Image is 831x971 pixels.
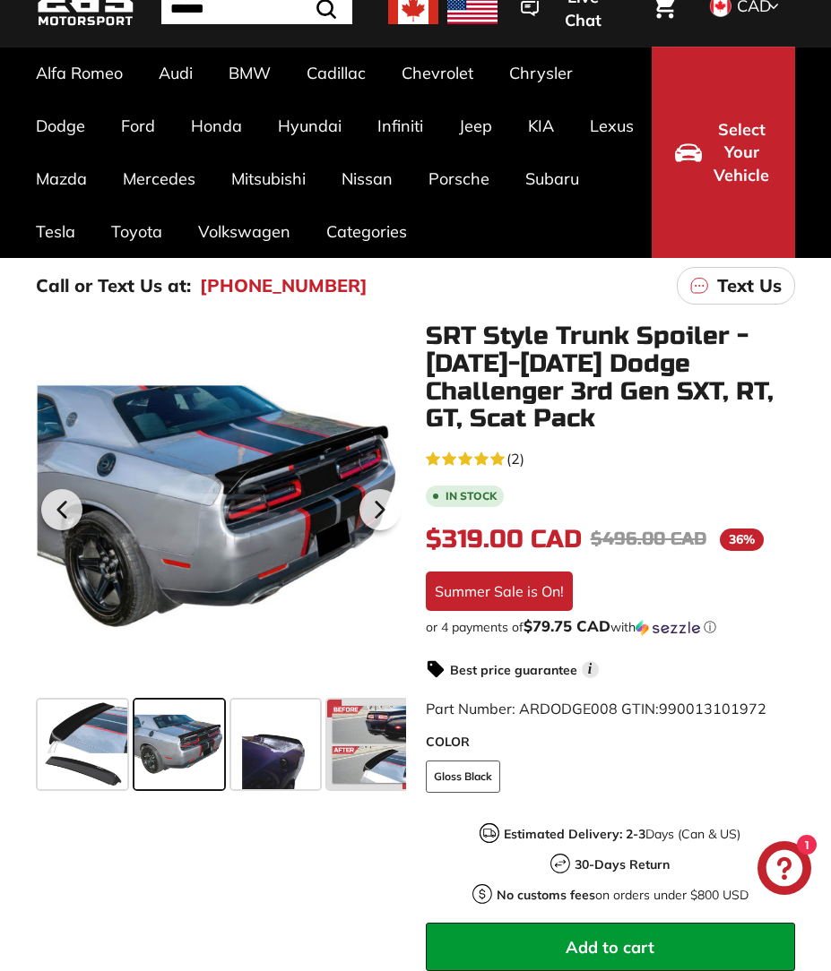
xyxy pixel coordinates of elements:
label: COLOR [426,733,796,752]
a: Cadillac [289,47,384,99]
img: Sezzle [636,620,700,636]
a: Honda [173,99,260,152]
a: Porsche [411,152,507,205]
a: Alfa Romeo [18,47,141,99]
span: (2) [506,448,524,469]
a: Nissan [324,152,411,205]
a: Mercedes [105,152,213,205]
a: Toyota [93,205,180,258]
span: i [582,661,599,678]
div: Summer Sale is On! [426,571,573,611]
a: Lexus [572,99,652,152]
a: Mitsubishi [213,152,324,205]
inbox-online-store-chat: Shopify online store chat [752,841,817,899]
span: Add to cart [566,937,654,958]
span: 36% [720,528,764,551]
p: Text Us [717,272,782,299]
div: or 4 payments of$79.75 CADwithSezzle Click to learn more about Sezzle [426,618,796,636]
a: Chrysler [491,47,591,99]
a: Ford [103,99,173,152]
span: Part Number: ARDODGE008 GTIN: [426,700,766,718]
h1: SRT Style Trunk Spoiler - [DATE]-[DATE] Dodge Challenger 3rd Gen SXT, RT, GT, Scat Pack [426,322,796,433]
strong: No customs fees [497,887,595,903]
a: Chevrolet [384,47,491,99]
button: Select Your Vehicle [652,47,795,258]
a: Volkswagen [180,205,308,258]
a: Infiniti [359,99,441,152]
a: Tesla [18,205,93,258]
p: on orders under $800 USD [497,886,749,905]
strong: Best price guarantee [450,662,577,678]
p: Days (Can & US) [504,825,740,844]
strong: 30-Days Return [575,856,670,872]
a: Dodge [18,99,103,152]
span: $496.00 CAD [591,528,706,550]
p: Call or Text Us at: [36,272,191,299]
span: $319.00 CAD [426,524,582,554]
button: Add to cart [426,923,796,971]
div: or 4 payments of with [426,618,796,636]
a: Hyundai [260,99,359,152]
a: Text Us [677,267,795,305]
span: 990013101972 [659,700,766,718]
a: Subaru [507,152,597,205]
span: Select Your Vehicle [711,118,772,187]
a: Mazda [18,152,105,205]
a: [PHONE_NUMBER] [200,272,368,299]
b: In stock [446,491,497,502]
a: Jeep [441,99,510,152]
a: 5.0 rating (2 votes) [426,446,796,469]
a: BMW [211,47,289,99]
strong: Estimated Delivery: 2-3 [504,826,645,842]
a: Audi [141,47,211,99]
span: $79.75 CAD [524,616,610,635]
a: KIA [510,99,572,152]
a: Categories [308,205,425,258]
